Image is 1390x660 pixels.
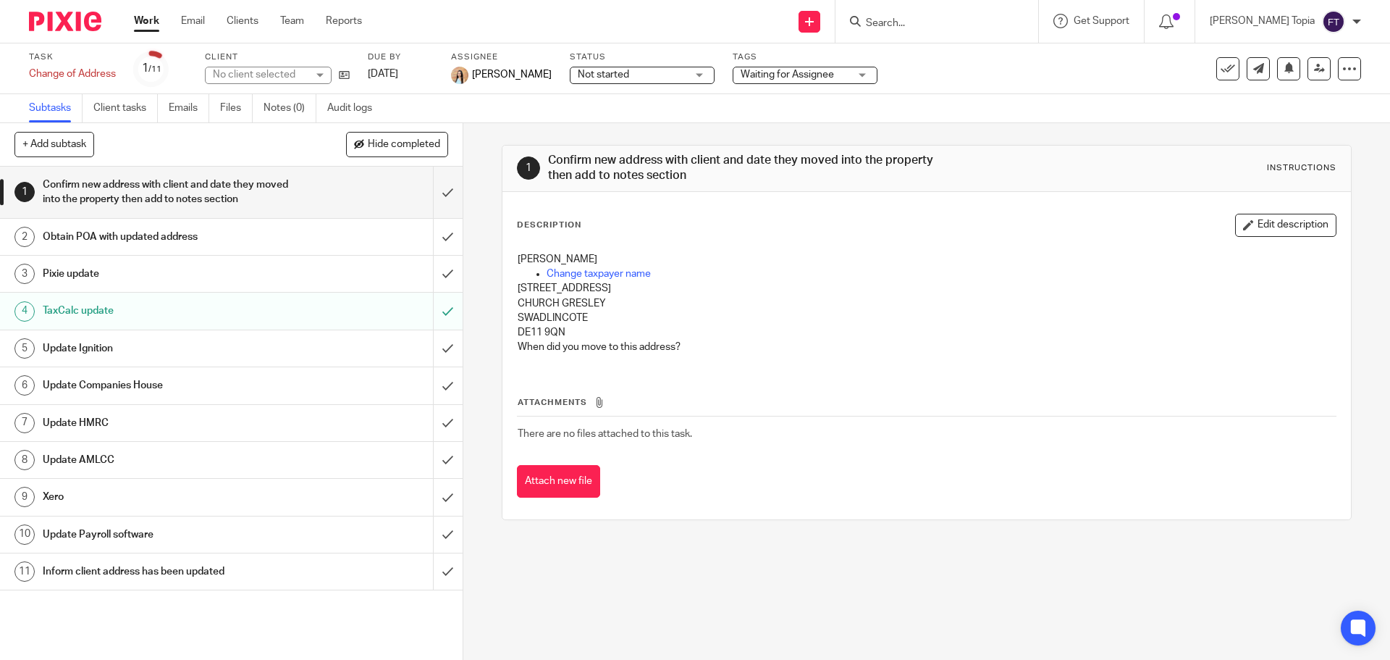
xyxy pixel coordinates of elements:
[14,132,94,156] button: + Add subtask
[142,60,161,77] div: 1
[327,94,383,122] a: Audit logs
[518,325,1335,340] p: DE11 9QN
[93,94,158,122] a: Client tasks
[1322,10,1345,33] img: svg%3E
[14,375,35,396] div: 6
[518,252,1335,267] p: [PERSON_NAME]
[518,296,1335,311] p: CHURCH GRESLEY
[280,14,304,28] a: Team
[1267,162,1336,174] div: Instructions
[518,398,587,406] span: Attachments
[14,182,35,202] div: 1
[43,486,293,508] h1: Xero
[1235,214,1336,237] button: Edit description
[368,51,433,63] label: Due by
[451,51,552,63] label: Assignee
[346,132,448,156] button: Hide completed
[43,375,293,396] h1: Update Companies House
[43,300,293,322] h1: TaxCalc update
[14,561,35,582] div: 11
[578,70,629,80] span: Not started
[43,412,293,434] h1: Update HMRC
[741,70,834,80] span: Waiting for Assignee
[1074,16,1129,26] span: Get Support
[517,220,581,231] p: Description
[14,525,35,545] div: 10
[1210,14,1315,28] p: [PERSON_NAME] Topia
[733,51,877,63] label: Tags
[220,94,253,122] a: Files
[864,17,995,30] input: Search
[14,487,35,507] div: 9
[518,340,1335,354] p: When did you move to this address?
[29,94,83,122] a: Subtasks
[43,226,293,248] h1: Obtain POA with updated address
[134,14,159,28] a: Work
[29,67,116,81] div: Change of Address
[14,227,35,247] div: 2
[148,65,161,73] small: /11
[326,14,362,28] a: Reports
[14,301,35,322] div: 4
[43,263,293,285] h1: Pixie update
[517,156,540,180] div: 1
[548,153,958,184] h1: Confirm new address with client and date they moved into the property then add to notes section
[29,51,116,63] label: Task
[14,264,35,284] div: 3
[547,269,651,279] a: Change taxpayer name
[518,281,1335,296] p: [STREET_ADDRESS]
[181,14,205,28] a: Email
[14,338,35,359] div: 5
[517,465,600,498] button: Attach new file
[368,139,440,151] span: Hide completed
[213,67,307,82] div: No client selected
[14,450,35,470] div: 8
[227,14,258,28] a: Clients
[43,449,293,471] h1: Update AMLCC
[43,524,293,546] h1: Update Payroll software
[570,51,715,63] label: Status
[43,338,293,359] h1: Update Ignition
[472,67,552,82] span: [PERSON_NAME]
[43,561,293,582] h1: Inform client address has been updated
[451,67,468,84] img: Linkedin%20Posts%20-%20Client%20success%20stories%20(1).png
[518,311,1335,325] p: SWADLINCOTE
[43,174,293,211] h1: Confirm new address with client and date they moved into the property then add to notes section
[518,429,692,439] span: There are no files attached to this task.
[169,94,209,122] a: Emails
[29,12,101,31] img: Pixie
[264,94,316,122] a: Notes (0)
[14,413,35,433] div: 7
[205,51,350,63] label: Client
[368,69,398,79] span: [DATE]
